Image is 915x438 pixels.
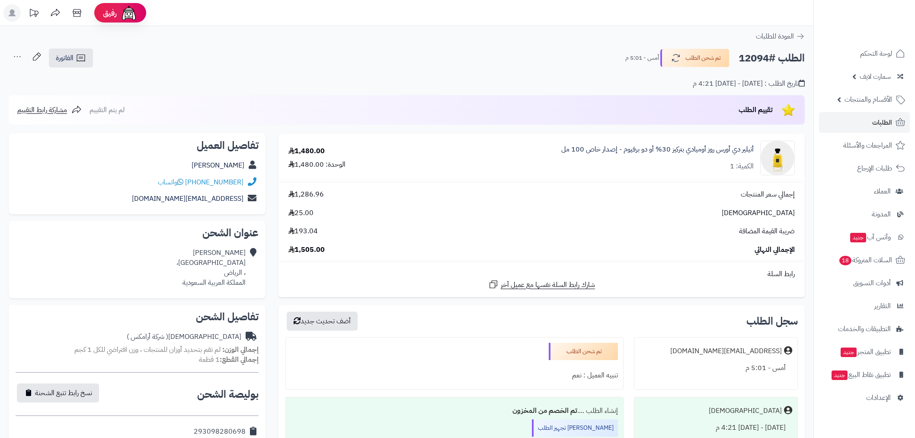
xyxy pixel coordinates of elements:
span: لم يتم التقييم [90,105,125,115]
a: شارك رابط السلة نفسها مع عميل آخر [488,279,595,290]
span: الأقسام والمنتجات [845,93,892,106]
div: إنشاء الطلب .... [291,403,618,419]
a: المدونة [819,204,910,225]
span: سمارت لايف [860,71,891,83]
a: طلبات الإرجاع [819,158,910,179]
small: أمس - 5:01 م [625,54,659,62]
span: مشاركة رابط التقييم [17,105,67,115]
button: أضف تحديث جديد [287,312,358,331]
span: الإعدادات [866,392,891,404]
h2: بوليصة الشحن [197,389,259,399]
div: رابط السلة [282,269,801,279]
div: الكمية: 1 [730,161,754,171]
a: أتيلير دي أورس روز أوميادي بتركيز 30% أو دو برفيوم - إصدار خاص 100 مل [561,145,754,155]
a: [EMAIL_ADDRESS][DOMAIN_NAME] [132,193,243,204]
span: أدوات التسويق [853,277,891,289]
span: السلات المتروكة [838,254,892,266]
strong: إجمالي القطع: [220,354,259,365]
span: تقييم الطلب [739,105,773,115]
a: الإعدادات [819,387,910,408]
a: لوحة التحكم [819,43,910,64]
span: الفاتورة [56,53,74,63]
span: جديد [841,348,857,357]
a: السلات المتروكة18 [819,250,910,271]
span: 25.00 [288,208,314,218]
div: تم شحن الطلب [549,343,618,360]
div: [DATE] - [DATE] 4:21 م [640,419,792,436]
span: 18 [839,256,851,265]
h2: عنوان الشحن [16,228,259,238]
div: [EMAIL_ADDRESS][DOMAIN_NAME] [670,346,782,356]
span: شارك رابط السلة نفسها مع عميل آخر [501,280,595,290]
span: جديد [850,233,866,242]
img: 1748455400-3760027140598_-_atelier_des_ors_-_atelier_des_ors_rose_omeyyade_ext._30___edp_100ml_-_... [761,141,794,175]
span: 193.04 [288,226,318,236]
img: ai-face.png [120,4,138,22]
button: نسخ رابط تتبع الشحنة [17,383,99,403]
span: جديد [832,370,848,380]
a: تطبيق نقاط البيعجديد [819,364,910,385]
a: تحديثات المنصة [23,4,45,24]
a: العملاء [819,181,910,202]
span: طلبات الإرجاع [857,162,892,174]
div: [PERSON_NAME] تجهيز الطلب [532,419,618,437]
a: الطلبات [819,112,910,133]
div: تاريخ الطلب : [DATE] - [DATE] 4:21 م [693,79,805,89]
span: [DEMOGRAPHIC_DATA] [722,208,795,218]
span: رفيق [103,8,117,18]
div: [PERSON_NAME] [GEOGRAPHIC_DATA]، ، الرياض المملكة العربية السعودية [176,248,246,287]
a: واتساب [158,177,183,187]
div: أمس - 5:01 م [640,360,792,377]
h2: تفاصيل العميل [16,140,259,151]
span: لم تقم بتحديد أوزان للمنتجات ، وزن افتراضي للكل 1 كجم [74,345,221,355]
a: [PHONE_NUMBER] [185,177,243,187]
a: العودة للطلبات [756,31,805,42]
a: مشاركة رابط التقييم [17,105,82,115]
div: [DEMOGRAPHIC_DATA] [709,406,782,416]
a: تطبيق المتجرجديد [819,341,910,362]
span: الإجمالي النهائي [755,245,795,255]
span: لوحة التحكم [860,48,892,60]
a: المراجعات والأسئلة [819,135,910,156]
h2: تفاصيل الشحن [16,312,259,322]
span: العودة للطلبات [756,31,794,42]
button: تم شحن الطلب [660,49,729,67]
span: ضريبة القيمة المضافة [739,226,795,236]
div: الوحدة: 1,480.00 [288,160,346,170]
span: 1,505.00 [288,245,325,255]
span: تطبيق نقاط البيع [831,369,891,381]
div: 293098280698 [194,427,246,437]
span: وآتس آب [849,231,891,243]
a: الفاتورة [49,48,93,68]
a: التطبيقات والخدمات [819,319,910,339]
span: التقارير [874,300,891,312]
div: [DEMOGRAPHIC_DATA] [127,332,241,342]
div: 1,480.00 [288,146,325,156]
span: التطبيقات والخدمات [838,323,891,335]
span: العملاء [874,185,891,197]
h2: الطلب #12094 [739,49,805,67]
span: المراجعات والأسئلة [843,139,892,151]
a: [PERSON_NAME] [192,160,244,171]
div: تنبيه العميل : نعم [291,367,618,384]
span: إجمالي سعر المنتجات [741,190,795,200]
span: 1,286.96 [288,190,324,200]
span: نسخ رابط تتبع الشحنة [35,388,92,398]
span: الطلبات [872,116,892,129]
span: ( شركة أرامكس ) [127,332,168,342]
b: تم الخصم من المخزون [512,406,577,416]
small: 1 قطعة [199,354,259,365]
strong: إجمالي الوزن: [222,345,259,355]
a: التقارير [819,296,910,316]
span: المدونة [872,208,891,220]
a: وآتس آبجديد [819,227,910,248]
a: أدوات التسويق [819,273,910,293]
span: تطبيق المتجر [840,346,891,358]
h3: سجل الطلب [746,316,798,326]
